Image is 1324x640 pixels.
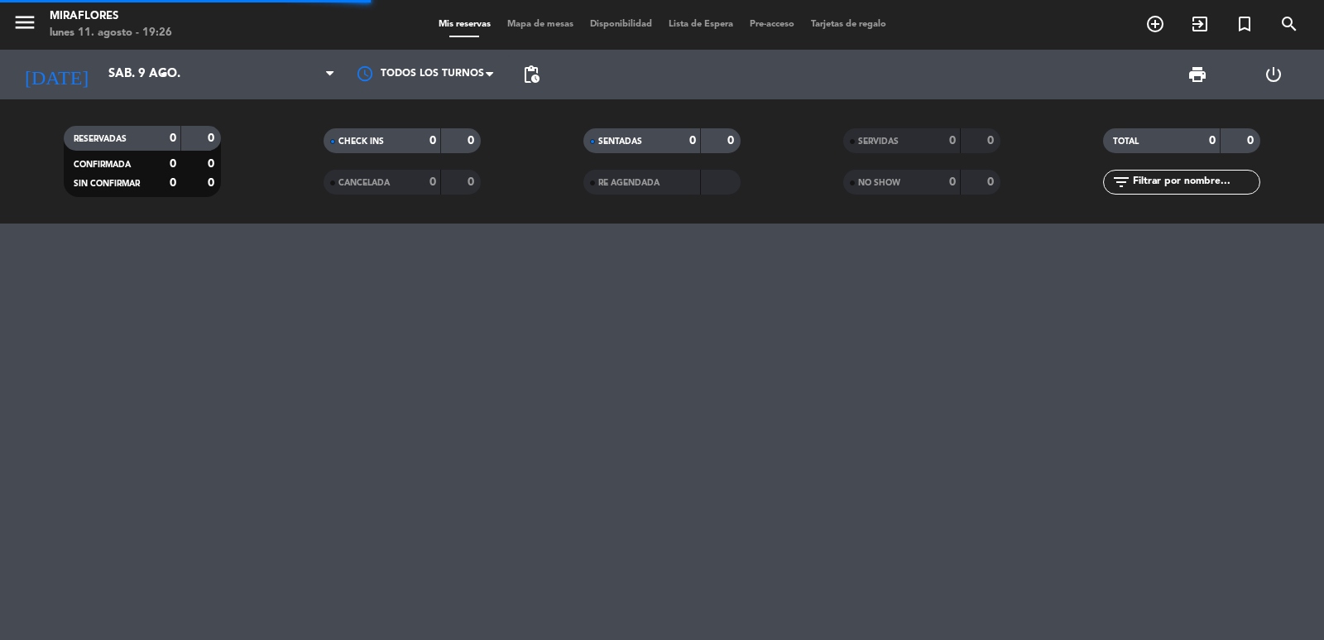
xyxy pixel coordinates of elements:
[170,132,176,144] strong: 0
[727,135,737,147] strong: 0
[741,20,803,29] span: Pre-acceso
[429,176,436,188] strong: 0
[1145,14,1165,34] i: add_circle_outline
[12,10,37,35] i: menu
[208,177,218,189] strong: 0
[1187,65,1207,84] span: print
[12,56,100,93] i: [DATE]
[74,180,140,188] span: SIN CONFIRMAR
[468,135,477,147] strong: 0
[803,20,895,29] span: Tarjetas de regalo
[1131,173,1259,191] input: Filtrar por nombre...
[12,10,37,41] button: menu
[338,179,390,187] span: CANCELADA
[1190,14,1210,34] i: exit_to_app
[1209,135,1216,147] strong: 0
[154,65,174,84] i: arrow_drop_down
[858,179,900,187] span: NO SHOW
[499,20,582,29] span: Mapa de mesas
[74,135,127,143] span: RESERVADAS
[582,20,660,29] span: Disponibilidad
[50,8,172,25] div: Miraflores
[987,135,997,147] strong: 0
[338,137,384,146] span: CHECK INS
[208,158,218,170] strong: 0
[987,176,997,188] strong: 0
[598,137,642,146] span: SENTADAS
[208,132,218,144] strong: 0
[1235,50,1312,99] div: LOG OUT
[170,177,176,189] strong: 0
[660,20,741,29] span: Lista de Espera
[1111,172,1131,192] i: filter_list
[429,135,436,147] strong: 0
[170,158,176,170] strong: 0
[468,176,477,188] strong: 0
[50,25,172,41] div: lunes 11. agosto - 19:26
[949,135,956,147] strong: 0
[74,161,131,169] span: CONFIRMADA
[1264,65,1283,84] i: power_settings_new
[689,135,696,147] strong: 0
[1113,137,1139,146] span: TOTAL
[598,179,660,187] span: RE AGENDADA
[1279,14,1299,34] i: search
[430,20,499,29] span: Mis reservas
[1247,135,1257,147] strong: 0
[1235,14,1254,34] i: turned_in_not
[858,137,899,146] span: SERVIDAS
[521,65,541,84] span: pending_actions
[949,176,956,188] strong: 0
